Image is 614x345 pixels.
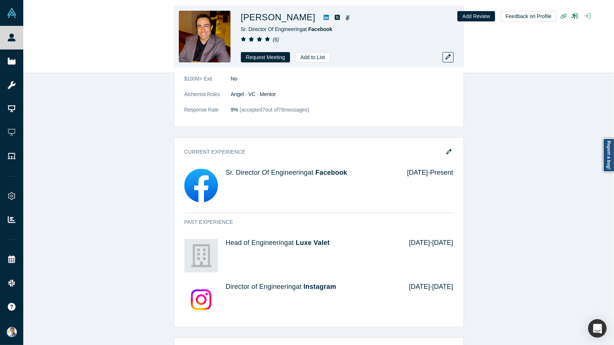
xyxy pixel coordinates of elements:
button: Add Review [457,11,495,21]
a: Luxe Valet [296,239,330,246]
div: [DATE] - [DATE] [399,239,453,273]
img: Alchemist Vault Logo [7,8,17,18]
i: ( 6 ) [273,37,279,42]
span: (accepted 7 out of 78 messages) [238,107,309,113]
a: Instagram [304,283,336,290]
h3: Past Experience [184,218,443,226]
button: Request Meeting [241,52,290,62]
h4: Head of Engineering at [226,239,399,247]
a: Facebook [315,169,347,176]
img: Rodrigo Schmidt's Profile Image [179,11,231,62]
a: Facebook [308,26,332,32]
div: [DATE] - Present [397,169,453,202]
h4: Director of Engineering at [226,283,399,291]
dt: Alchemist Roles [184,90,231,106]
dd: Angel · VC · Mentor [231,90,453,98]
img: Instagram's Logo [184,283,218,317]
button: Add to List [295,52,330,62]
h3: Current Experience [184,148,443,156]
img: Luxe Valet's Logo [184,239,218,273]
a: Report a bug! [603,138,614,172]
img: Facebook's Logo [184,169,218,202]
div: [DATE] - [DATE] [399,283,453,317]
h1: [PERSON_NAME] [241,11,315,24]
dd: No [231,75,453,83]
button: Feedback on Profile [500,11,557,21]
img: Ravi Belani's Account [7,327,17,337]
span: 9% [231,107,238,113]
span: Sr. Director Of Engineering at [241,26,332,32]
dt: Response Rate [184,106,231,122]
dt: $100M+ Exit [184,75,231,90]
h4: Sr. Director Of Engineering at [226,169,397,177]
